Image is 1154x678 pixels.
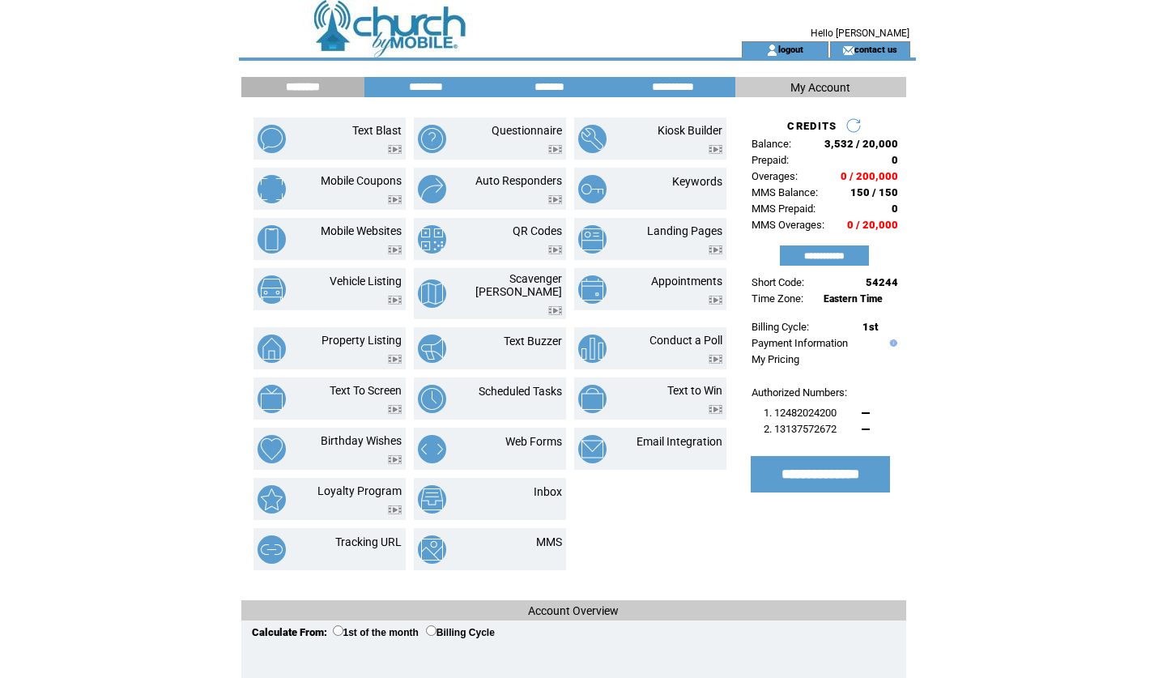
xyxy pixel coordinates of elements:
[418,435,446,463] img: web-forms.png
[886,339,897,347] img: help.gif
[418,225,446,254] img: qr-codes.png
[854,44,897,54] a: contact us
[752,337,848,349] a: Payment Information
[258,175,286,203] img: mobile-coupons.png
[388,296,402,305] img: video.png
[752,203,815,215] span: MMS Prepaid:
[528,604,619,617] span: Account Overview
[752,276,804,288] span: Short Code:
[479,385,562,398] a: Scheduled Tasks
[649,334,722,347] a: Conduct a Poll
[850,186,898,198] span: 150 / 150
[778,44,803,54] a: logout
[252,626,327,638] span: Calculate From:
[548,245,562,254] img: video.png
[536,535,562,548] a: MMS
[847,219,898,231] span: 0 / 20,000
[330,275,402,288] a: Vehicle Listing
[841,170,898,182] span: 0 / 200,000
[667,384,722,397] a: Text to Win
[321,174,402,187] a: Mobile Coupons
[824,138,898,150] span: 3,532 / 20,000
[752,219,824,231] span: MMS Overages:
[811,28,909,39] span: Hello [PERSON_NAME]
[258,335,286,363] img: property-listing.png
[258,385,286,413] img: text-to-screen.png
[258,535,286,564] img: tracking-url.png
[258,435,286,463] img: birthday-wishes.png
[322,334,402,347] a: Property Listing
[578,275,607,304] img: appointments.png
[258,275,286,304] img: vehicle-listing.png
[418,125,446,153] img: questionnaire.png
[637,435,722,448] a: Email Integration
[752,186,818,198] span: MMS Balance:
[388,505,402,514] img: video.png
[578,435,607,463] img: email-integration.png
[388,245,402,254] img: video.png
[504,335,562,348] a: Text Buzzer
[651,275,722,288] a: Appointments
[764,423,837,435] span: 2. 13137572672
[388,405,402,414] img: video.png
[258,125,286,153] img: text-blast.png
[418,279,446,308] img: scavenger-hunt.png
[505,435,562,448] a: Web Forms
[752,321,809,333] span: Billing Cycle:
[752,154,789,166] span: Prepaid:
[766,44,778,57] img: account_icon.gif
[418,335,446,363] img: text-buzzer.png
[492,124,562,137] a: Questionnaire
[548,145,562,154] img: video.png
[258,225,286,254] img: mobile-websites.png
[578,175,607,203] img: keywords.png
[426,627,495,638] label: Billing Cycle
[658,124,722,137] a: Kiosk Builder
[388,195,402,204] img: video.png
[764,407,837,419] span: 1. 12482024200
[752,386,847,399] span: Authorized Numbers:
[475,174,562,187] a: Auto Responders
[787,120,837,132] span: CREDITS
[578,385,607,413] img: text-to-win.png
[842,44,854,57] img: contact_us_icon.gif
[388,455,402,464] img: video.png
[317,484,402,497] a: Loyalty Program
[548,195,562,204] img: video.png
[752,170,798,182] span: Overages:
[333,625,343,636] input: 1st of the month
[709,405,722,414] img: video.png
[709,245,722,254] img: video.png
[418,535,446,564] img: mms.png
[709,296,722,305] img: video.png
[258,485,286,514] img: loyalty-program.png
[672,175,722,188] a: Keywords
[426,625,436,636] input: Billing Cycle
[418,385,446,413] img: scheduled-tasks.png
[321,434,402,447] a: Birthday Wishes
[752,138,791,150] span: Balance:
[790,81,850,94] span: My Account
[475,272,562,298] a: Scavenger [PERSON_NAME]
[578,225,607,254] img: landing-pages.png
[418,485,446,514] img: inbox.png
[892,203,898,215] span: 0
[321,224,402,237] a: Mobile Websites
[752,353,799,365] a: My Pricing
[352,124,402,137] a: Text Blast
[388,355,402,364] img: video.png
[534,485,562,498] a: Inbox
[862,321,878,333] span: 1st
[513,224,562,237] a: QR Codes
[578,335,607,363] img: conduct-a-poll.png
[333,627,419,638] label: 1st of the month
[709,355,722,364] img: video.png
[866,276,898,288] span: 54244
[709,145,722,154] img: video.png
[752,292,803,305] span: Time Zone:
[647,224,722,237] a: Landing Pages
[330,384,402,397] a: Text To Screen
[578,125,607,153] img: kiosk-builder.png
[418,175,446,203] img: auto-responders.png
[892,154,898,166] span: 0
